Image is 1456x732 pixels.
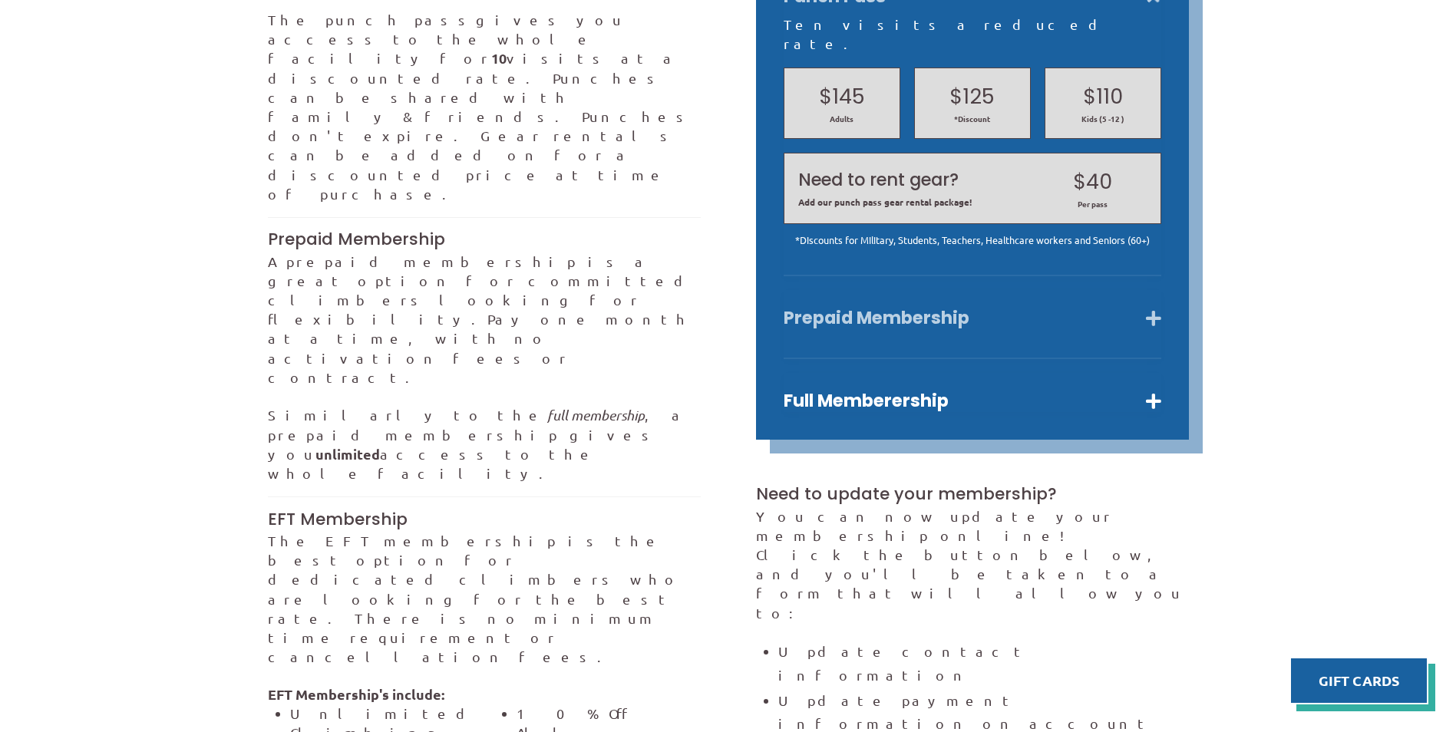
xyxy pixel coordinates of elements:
h2: $125 [929,82,1016,111]
p: Pay one month at a time, with no activation fees or contract. [268,252,701,387]
span: gives you access to the whole facility for visits at a discounted rate. Punches can be shared wit... [268,12,694,202]
span: Add our punch pass gear rental package! [798,196,1026,208]
span: Adults [798,114,886,124]
span: Update payment information on account [778,692,1153,732]
h2: Need to rent gear? [798,168,1026,193]
div: *Discounts for Military, Students, Teachers, Healthcare workers and Seniors (60+) [784,233,1161,247]
span: A prepaid membership is a great option for committed climbers looking for flexibility. [268,253,698,328]
em: full membership [547,407,645,424]
span: Kids (5 -12 ) [1059,114,1147,124]
strong: 10 [491,49,507,67]
h2: $40 [1039,167,1146,196]
div: Ten visits a reduced rate. [784,15,1161,53]
span: *Discount [929,114,1016,124]
p: The EFT membership is the best option for dedicated climbers who are looking for the best rate. T... [268,531,701,666]
h2: $110 [1059,82,1147,111]
h3: Need to update your membership? [756,483,1189,506]
h3: Prepaid Membership [268,228,701,251]
p: Similarly to the , a prepaid membership gives you access to the whole facility. [268,405,701,483]
strong: EFT Membership's include: [268,684,701,704]
h2: $145 [798,82,886,111]
h3: EFT Membership [268,508,701,531]
span: Per pass [1039,199,1146,209]
p: The punch pass [268,10,701,203]
p: You can now update your membership online! Click the button below, and you'll be taken to a form ... [756,506,1189,622]
span: Update contact information [778,643,1029,683]
strong: unlimited [315,445,380,463]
